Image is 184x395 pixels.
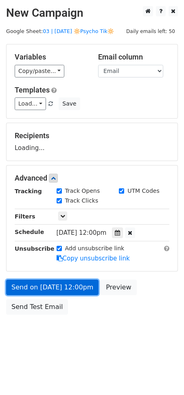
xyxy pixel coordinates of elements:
[15,229,44,235] strong: Schedule
[43,28,114,34] a: 03 | [DATE] 🔆Psycho Tik🔆
[15,86,50,94] a: Templates
[65,244,125,253] label: Add unsubscribe link
[65,187,100,195] label: Track Opens
[15,245,55,252] strong: Unsubscribe
[15,97,46,110] a: Load...
[6,299,68,315] a: Send Test Email
[65,196,99,205] label: Track Clicks
[57,229,107,236] span: [DATE] 12:00pm
[123,28,178,34] a: Daily emails left: 50
[127,187,159,195] label: UTM Codes
[15,65,64,77] a: Copy/paste...
[15,53,86,62] h5: Variables
[15,213,35,220] strong: Filters
[98,53,169,62] h5: Email column
[59,97,80,110] button: Save
[15,131,169,140] h5: Recipients
[15,174,169,183] h5: Advanced
[15,131,169,152] div: Loading...
[123,27,178,36] span: Daily emails left: 50
[143,356,184,395] iframe: Chat Widget
[6,28,114,34] small: Google Sheet:
[6,280,99,295] a: Send on [DATE] 12:00pm
[57,255,130,262] a: Copy unsubscribe link
[15,188,42,194] strong: Tracking
[101,280,136,295] a: Preview
[6,6,178,20] h2: New Campaign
